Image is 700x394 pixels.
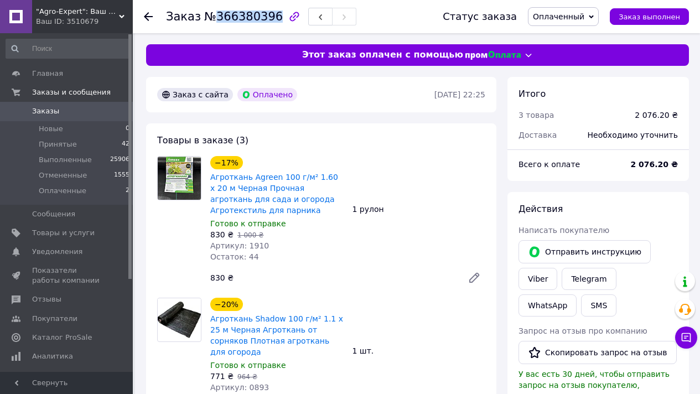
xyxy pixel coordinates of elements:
span: "Agro-Expert": Ваш качественный урожай! [36,7,119,17]
span: Аналитика [32,351,73,361]
div: 830 ₴ [206,270,459,286]
a: Редактировать [463,267,485,289]
span: Этот заказ оплачен с помощью [302,49,463,61]
span: Артикул: 1910 [210,241,269,250]
div: 2 076.20 ₴ [635,110,678,121]
span: Оплаченные [39,186,86,196]
span: Запрос на отзыв про компанию [518,326,647,335]
span: Товары и услуги [32,228,95,238]
span: Заказ выполнен [619,13,680,21]
span: Инструменты вебмастера и SEO [32,370,102,390]
a: Агроткань Agreen 100 г/м² 1.60 х 20 м Черная Прочная агроткань для сада и огорода Агротекстиль дл... [210,173,338,215]
span: Итого [518,89,546,99]
span: Главная [32,69,63,79]
span: Написать покупателю [518,226,609,235]
span: Всего к оплате [518,160,580,169]
button: Скопировать запрос на отзыв [518,341,677,364]
span: Заказы [32,106,59,116]
div: Необходимо уточнить [581,123,685,147]
span: Заказ [166,10,201,23]
span: Товары в заказе (3) [157,135,248,146]
span: Выполненные [39,155,92,165]
span: Каталог ProSale [32,333,92,343]
img: Агроткань Shadow 100 г/м² 1.1 х 25 м Черная Агроткань от сорняков Плотная агроткань для огорода [158,299,201,340]
div: −20% [210,298,243,311]
button: Заказ выполнен [610,8,689,25]
span: Остаток: 44 [210,252,259,261]
span: Показатели работы компании [32,266,102,286]
span: Доставка [518,131,557,139]
span: Действия [518,204,563,214]
span: Уведомления [32,247,82,257]
input: Поиск [6,39,131,59]
a: Telegram [562,268,616,290]
div: 1 рулон [348,201,490,217]
span: Новые [39,124,63,134]
span: 2 [126,186,129,196]
span: Сообщения [32,209,75,219]
div: Ваш ID: 3510679 [36,17,133,27]
span: Оплаченный [533,12,584,21]
span: 0 [126,124,129,134]
span: Отзывы [32,294,61,304]
div: Статус заказа [443,11,517,22]
a: Viber [518,268,557,290]
img: Агроткань Agreen 100 г/м² 1.60 х 20 м Черная Прочная агроткань для сада и огорода Агротекстиль дл... [158,157,201,200]
span: Готово к отправке [210,361,286,370]
time: [DATE] 22:25 [434,90,485,99]
div: −17% [210,156,243,169]
span: №366380396 [204,10,283,23]
button: Чат с покупателем [675,326,697,349]
span: 830 ₴ [210,230,234,239]
div: Вернуться назад [144,11,153,22]
span: 25906 [110,155,129,165]
span: Артикул: 0893 [210,383,269,392]
a: Агроткань Shadow 100 г/м² 1.1 х 25 м Черная Агроткань от сорняков Плотная агроткань для огорода [210,314,343,356]
span: Готово к отправке [210,219,286,228]
span: 964 ₴ [237,373,257,381]
span: Принятые [39,139,77,149]
span: Отмененные [39,170,87,180]
b: 2 076.20 ₴ [630,160,678,169]
span: Покупатели [32,314,77,324]
div: 1 шт. [348,343,490,359]
span: 1555 [114,170,129,180]
span: 3 товара [518,111,554,120]
span: 771 ₴ [210,372,234,381]
div: Заказ с сайта [157,88,233,101]
button: SMS [581,294,616,317]
span: 1 000 ₴ [237,231,263,239]
span: 42 [122,139,129,149]
span: Заказы и сообщения [32,87,111,97]
div: Оплачено [237,88,297,101]
button: Отправить инструкцию [518,240,651,263]
a: WhatsApp [518,294,577,317]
